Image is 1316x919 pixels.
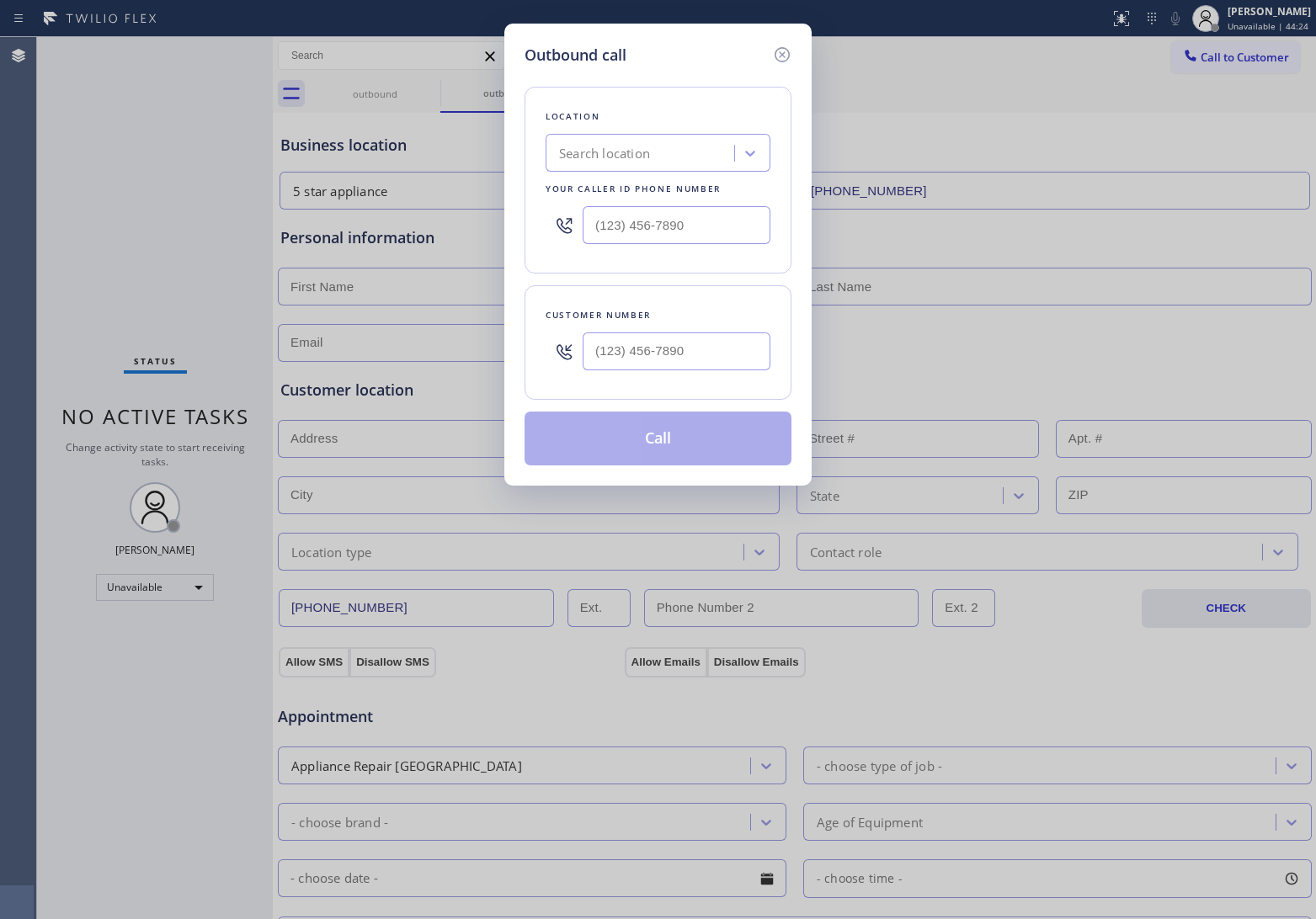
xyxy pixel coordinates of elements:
div: Customer number [546,306,770,324]
button: Call [525,412,791,465]
div: Search location [559,144,650,163]
div: Location [546,108,770,125]
div: Your caller id phone number [546,180,770,198]
input: (123) 456-7890 [583,332,770,370]
input: (123) 456-7890 [583,206,770,244]
h5: Outbound call [525,44,626,66]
